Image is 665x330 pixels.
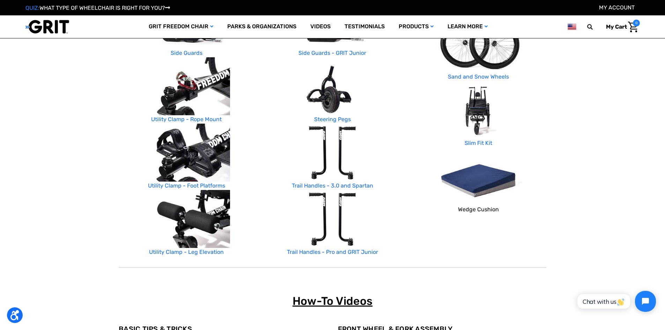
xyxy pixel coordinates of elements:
a: Sand and Snow Wheels [448,73,509,80]
a: Testimonials [338,15,392,38]
span: 0 [633,20,640,27]
input: Search [590,20,601,34]
a: GRIT Freedom Chair [142,15,220,38]
a: Learn More [441,15,495,38]
a: Trail Handles - 3.0 and Spartan [292,182,373,189]
a: Utility Clamp - Leg Elevation [149,249,224,255]
a: Products [392,15,441,38]
a: Account [599,4,635,11]
span: Phone Number [99,29,137,35]
a: Videos [303,15,338,38]
span: QUIZ: [25,5,39,11]
a: QUIZ:WHAT TYPE OF WHEELCHAIR IS RIGHT FOR YOU? [25,5,170,11]
span: How-To Videos [293,294,372,308]
a: Side Guards - GRIT Junior [298,50,366,56]
img: Cart [628,22,638,32]
a: Cart with 0 items [601,20,640,34]
a: Wedge Cushion [458,206,499,213]
img: GRIT All-Terrain Wheelchair and Mobility Equipment [25,20,69,34]
span: My Cart [606,23,627,30]
a: Utility Clamp - Foot Platforms [148,182,225,189]
a: Parks & Organizations [220,15,303,38]
a: Trail Handles - Pro and GRIT Junior [287,249,378,255]
a: Utility Clamp - Rope Mount [151,116,222,123]
iframe: Tidio Chat [570,285,662,318]
img: us.png [568,22,576,31]
a: Slim Fit Kit [465,140,492,146]
a: Steering Pegs [314,116,351,123]
a: Side Guards [171,50,202,56]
